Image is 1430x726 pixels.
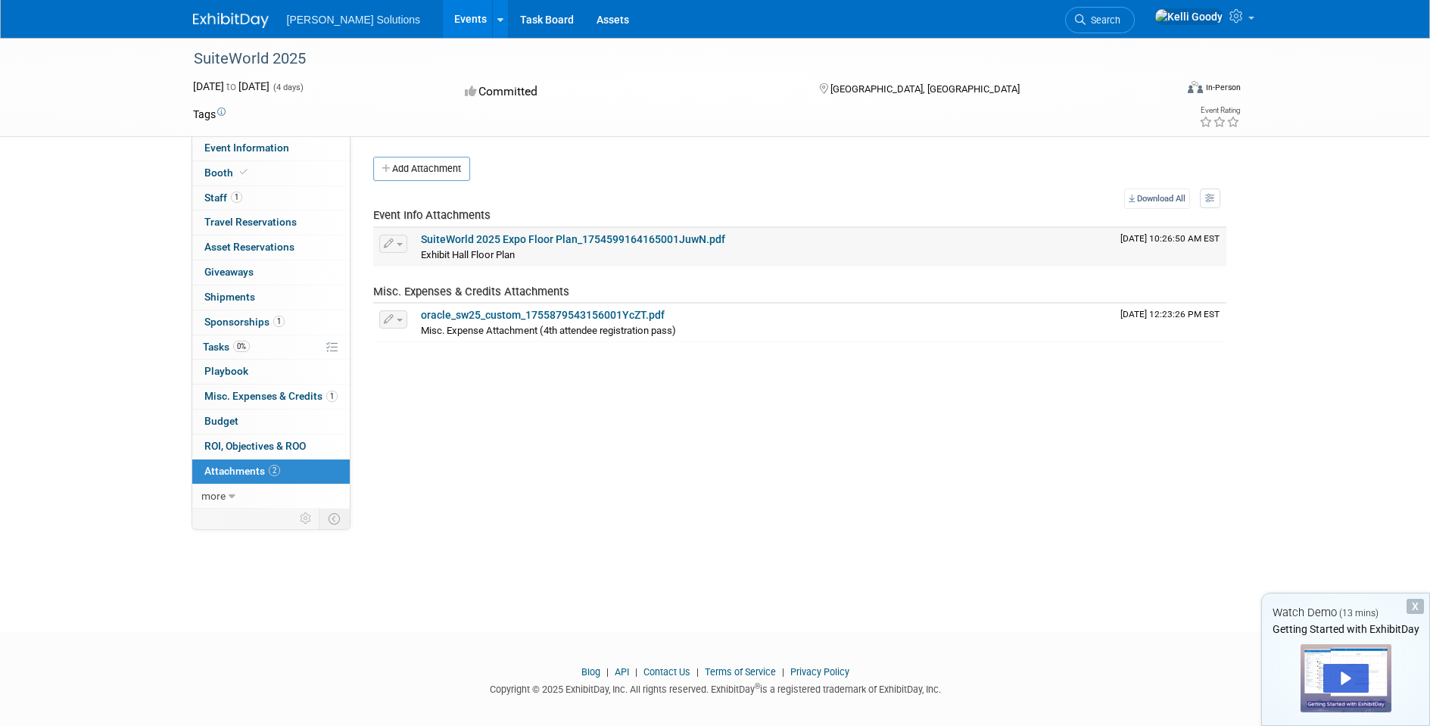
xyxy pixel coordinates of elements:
[1262,622,1429,637] div: Getting Started with ExhibitDay
[293,509,319,528] td: Personalize Event Tab Strip
[204,142,289,154] span: Event Information
[1114,228,1226,266] td: Upload Timestamp
[192,310,350,335] a: Sponsorships1
[790,666,849,678] a: Privacy Policy
[1323,664,1369,693] div: Play
[204,192,242,204] span: Staff
[192,285,350,310] a: Shipments
[1114,304,1226,341] td: Upload Timestamp
[231,192,242,203] span: 1
[273,316,285,327] span: 1
[830,83,1020,95] span: [GEOGRAPHIC_DATA], [GEOGRAPHIC_DATA]
[192,460,350,484] a: Attachments2
[693,666,703,678] span: |
[421,233,725,245] a: SuiteWorld 2025 Expo Floor Plan_1754599164165001JuwN.pdf
[1205,82,1241,93] div: In-Person
[204,365,248,377] span: Playbook
[193,13,269,28] img: ExhibitDay
[287,14,421,26] span: [PERSON_NAME] Solutions
[1120,233,1220,244] span: Upload Timestamp
[204,216,297,228] span: Travel Reservations
[192,210,350,235] a: Travel Reservations
[615,666,629,678] a: API
[204,316,285,328] span: Sponsorships
[204,440,306,452] span: ROI, Objectives & ROO
[421,249,515,260] span: Exhibit Hall Floor Plan
[1086,79,1242,101] div: Event Format
[1339,608,1379,619] span: (13 mins)
[204,167,251,179] span: Booth
[204,415,238,427] span: Budget
[421,309,665,321] a: oracle_sw25_custom_1755879543156001YcZT.pdf
[192,186,350,210] a: Staff1
[705,666,776,678] a: Terms of Service
[1262,605,1429,621] div: Watch Demo
[192,385,350,409] a: Misc. Expenses & Credits1
[193,80,269,92] span: [DATE] [DATE]
[1199,107,1240,114] div: Event Rating
[778,666,788,678] span: |
[192,260,350,285] a: Giveaways
[373,285,569,298] span: Misc. Expenses & Credits Attachments
[204,390,338,402] span: Misc. Expenses & Credits
[1407,599,1424,614] div: Dismiss
[373,208,491,222] span: Event Info Attachments
[192,235,350,260] a: Asset Reservations
[240,168,248,176] i: Booth reservation complete
[193,107,226,122] td: Tags
[224,80,238,92] span: to
[201,490,226,502] span: more
[643,666,690,678] a: Contact Us
[204,241,294,253] span: Asset Reservations
[319,509,350,528] td: Toggle Event Tabs
[272,83,304,92] span: (4 days)
[204,291,255,303] span: Shipments
[192,161,350,185] a: Booth
[192,485,350,509] a: more
[1188,81,1203,93] img: Format-Inperson.png
[460,79,795,105] div: Committed
[192,136,350,160] a: Event Information
[1086,14,1120,26] span: Search
[204,465,280,477] span: Attachments
[326,391,338,402] span: 1
[1124,189,1190,209] a: Download All
[1120,309,1220,319] span: Upload Timestamp
[373,157,470,181] button: Add Attachment
[581,666,600,678] a: Blog
[203,341,250,353] span: Tasks
[192,335,350,360] a: Tasks0%
[755,682,760,690] sup: ®
[233,341,250,352] span: 0%
[631,666,641,678] span: |
[188,45,1152,73] div: SuiteWorld 2025
[192,435,350,459] a: ROI, Objectives & ROO
[192,410,350,434] a: Budget
[1065,7,1135,33] a: Search
[421,325,676,336] span: Misc. Expense Attachment (4th attendee registration pass)
[603,666,612,678] span: |
[1154,8,1223,25] img: Kelli Goody
[204,266,254,278] span: Giveaways
[192,360,350,384] a: Playbook
[269,465,280,476] span: 2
